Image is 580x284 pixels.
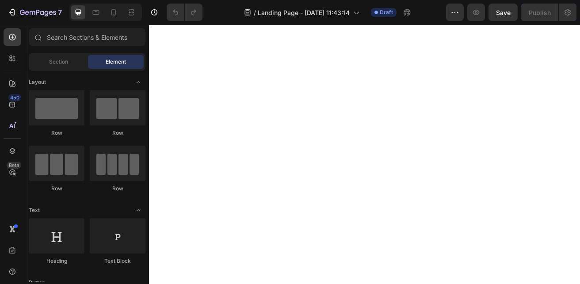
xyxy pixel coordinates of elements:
[254,8,256,17] span: /
[90,185,145,193] div: Row
[29,257,84,265] div: Heading
[29,28,145,46] input: Search Sections & Elements
[131,203,145,217] span: Toggle open
[7,162,21,169] div: Beta
[496,9,511,16] span: Save
[380,8,393,16] span: Draft
[29,185,84,193] div: Row
[4,4,66,21] button: 7
[90,257,145,265] div: Text Block
[8,94,21,101] div: 450
[106,58,126,66] span: Element
[58,7,62,18] p: 7
[488,4,518,21] button: Save
[167,4,202,21] div: Undo/Redo
[29,78,46,86] span: Layout
[90,129,145,137] div: Row
[521,4,558,21] button: Publish
[529,8,551,17] div: Publish
[49,58,68,66] span: Section
[29,129,84,137] div: Row
[29,206,40,214] span: Text
[149,25,580,284] iframe: Design area
[131,75,145,89] span: Toggle open
[258,8,350,17] span: Landing Page - [DATE] 11:43:14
